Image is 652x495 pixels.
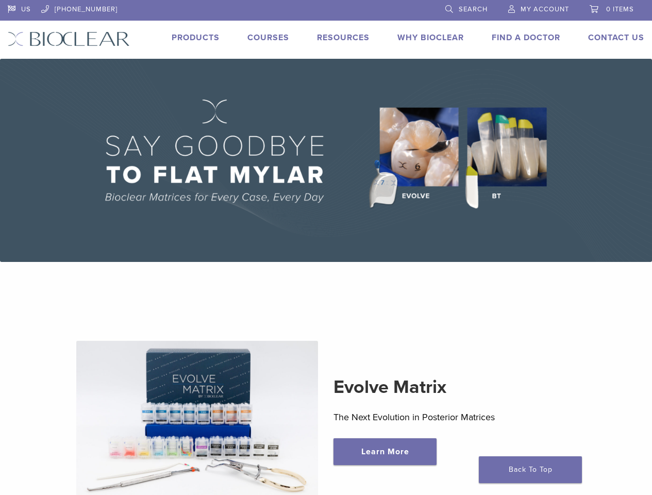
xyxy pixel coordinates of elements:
h2: Evolve Matrix [333,375,576,400]
img: Bioclear [8,31,130,46]
span: Search [459,5,488,13]
span: My Account [521,5,569,13]
a: Contact Us [588,32,644,43]
a: Back To Top [479,456,582,483]
a: Why Bioclear [397,32,464,43]
a: Courses [247,32,289,43]
a: Resources [317,32,370,43]
p: The Next Evolution in Posterior Matrices [333,409,576,425]
a: Learn More [333,438,437,465]
a: Products [172,32,220,43]
span: 0 items [606,5,634,13]
a: Find A Doctor [492,32,560,43]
